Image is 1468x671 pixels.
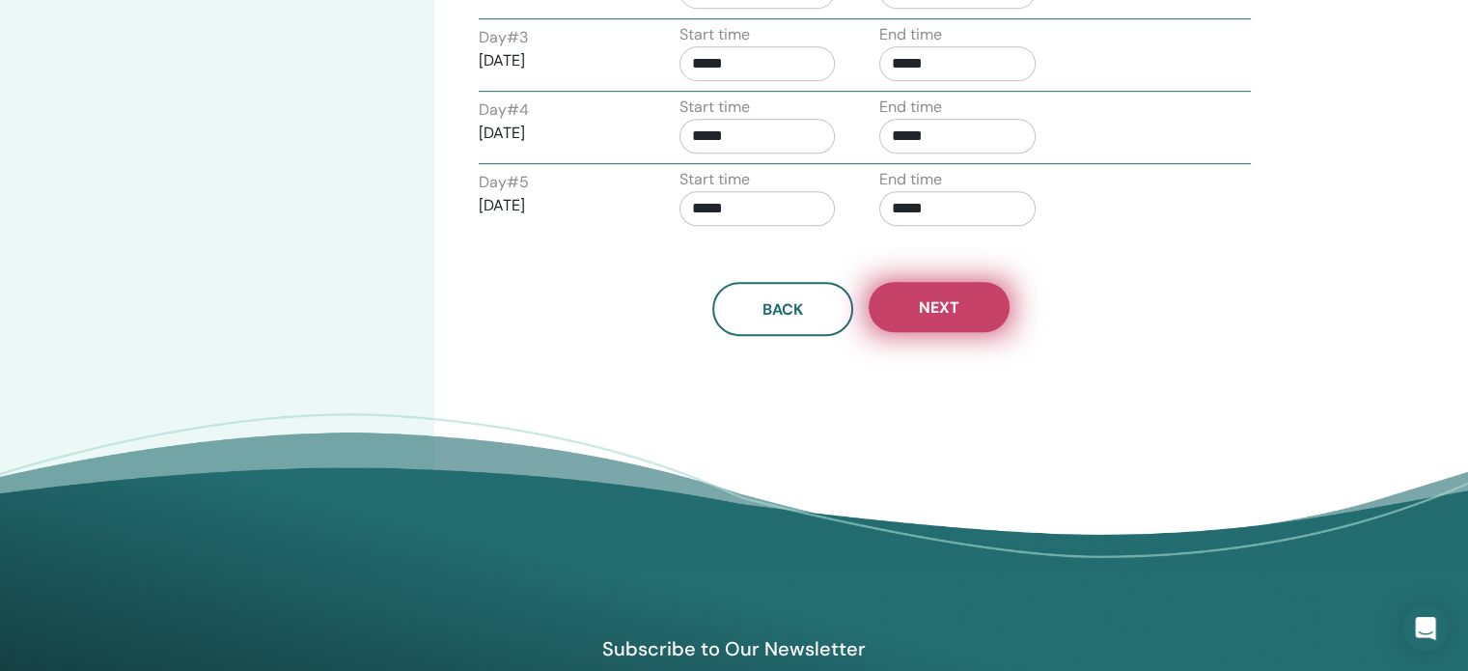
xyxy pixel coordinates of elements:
[479,122,635,145] p: [DATE]
[479,26,528,49] label: Day # 3
[479,49,635,72] p: [DATE]
[762,299,803,320] span: Back
[879,23,942,46] label: End time
[712,282,853,336] button: Back
[1402,605,1449,652] div: Open Intercom Messenger
[879,168,942,191] label: End time
[479,171,529,194] label: Day # 5
[479,194,635,217] p: [DATE]
[679,96,750,119] label: Start time
[512,636,957,661] h4: Subscribe to Our Newsletter
[679,23,750,46] label: Start time
[869,282,1010,332] button: Next
[679,168,750,191] label: Start time
[879,96,942,119] label: End time
[479,98,529,122] label: Day # 4
[919,297,959,318] span: Next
